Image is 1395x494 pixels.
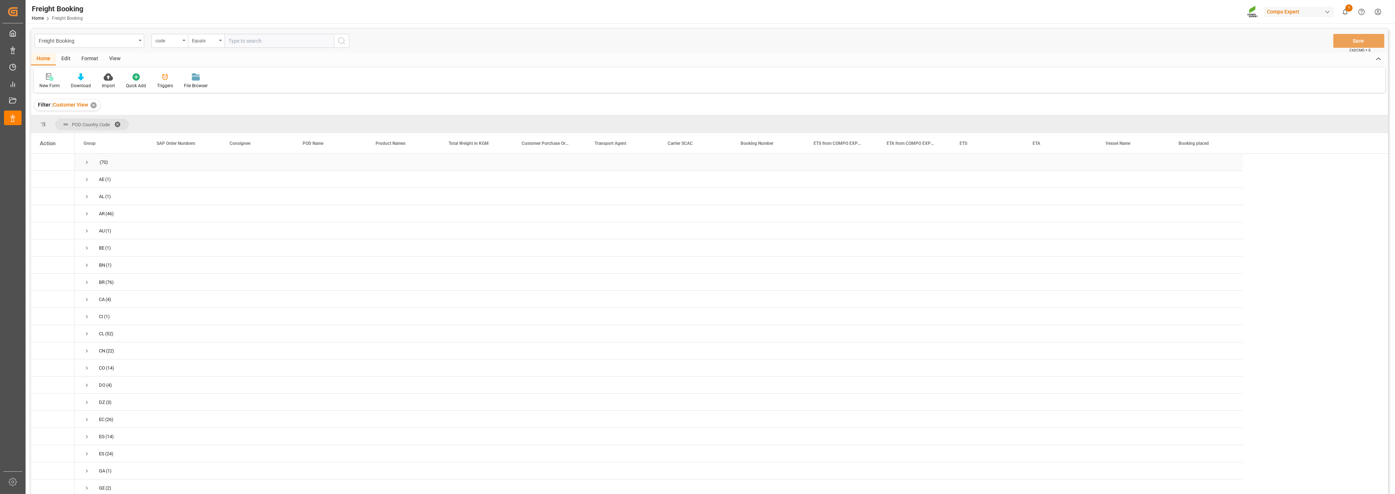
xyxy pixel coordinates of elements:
a: Home [32,16,44,21]
button: Save [1333,34,1384,48]
div: Press SPACE to select this row. [75,462,1243,479]
span: Customer Purchase Order Numbers [522,141,570,146]
span: (1) [106,463,112,479]
div: BR [99,274,105,291]
div: Press SPACE to select this row. [31,274,75,291]
span: (22) [106,343,114,359]
span: (24) [105,445,114,462]
span: ETA from COMPO EXPERT [887,141,935,146]
div: Press SPACE to select this row. [75,154,1243,171]
div: Press SPACE to select this row. [75,377,1243,394]
div: Press SPACE to select this row. [31,359,75,377]
div: Press SPACE to select this row. [31,222,75,239]
div: File Browser [184,82,208,89]
div: Press SPACE to select this row. [31,291,75,308]
span: Consignee [230,141,250,146]
div: Triggers [157,82,173,89]
div: Press SPACE to select this row. [31,428,75,445]
div: Press SPACE to select this row. [31,239,75,256]
div: Press SPACE to select this row. [75,342,1243,359]
div: Freight Booking [39,36,136,45]
div: Press SPACE to select this row. [75,205,1243,222]
div: Press SPACE to select this row. [31,256,75,274]
div: EG [99,428,105,445]
div: EC [99,411,104,428]
div: View [104,53,126,65]
div: CN [99,343,105,359]
div: BN [99,257,105,274]
div: Press SPACE to select this row. [31,411,75,428]
div: Press SPACE to select this row. [75,188,1243,205]
span: (4) [105,291,111,308]
div: Press SPACE to select this row. [31,188,75,205]
div: CI [99,308,103,325]
div: DZ [99,394,105,411]
div: Edit [56,53,76,65]
div: Press SPACE to select this row. [75,274,1243,291]
span: (70) [100,154,108,171]
div: Press SPACE to select this row. [31,325,75,342]
div: Press SPACE to select this row. [75,411,1243,428]
img: Screenshot%202023-09-29%20at%2010.02.21.png_1712312052.png [1247,5,1259,18]
div: Press SPACE to select this row. [75,325,1243,342]
button: show 1 new notifications [1337,4,1353,20]
span: Filter : [38,102,53,108]
span: Booking Number [741,141,773,146]
span: (26) [105,411,114,428]
span: (46) [105,205,114,222]
div: Press SPACE to select this row. [31,171,75,188]
span: Vessel Name [1106,141,1130,146]
div: ES [99,445,104,462]
div: Equals [192,36,217,44]
div: Press SPACE to select this row. [31,154,75,171]
div: Press SPACE to select this row. [75,428,1243,445]
div: Download [71,82,91,89]
div: Press SPACE to select this row. [31,394,75,411]
button: Compo Expert [1264,5,1337,19]
button: open menu [35,34,144,48]
span: Group [84,141,96,146]
span: 1 [1345,4,1353,12]
div: New Form [39,82,60,89]
span: Product Names [376,141,406,146]
span: (1) [105,223,111,239]
div: Quick Add [126,82,146,89]
span: Customer View [53,102,88,108]
div: Compo Expert [1264,7,1334,17]
button: open menu [188,34,224,48]
div: Press SPACE to select this row. [75,308,1243,325]
div: Press SPACE to select this row. [31,445,75,462]
span: ETS [960,141,967,146]
span: ETS from COMPO EXPERT [814,141,862,146]
button: Help Center [1353,4,1370,20]
span: (1) [104,308,110,325]
span: (4) [106,377,112,394]
div: Freight Booking [32,3,83,14]
div: Home [31,53,56,65]
span: (1) [105,188,111,205]
div: Press SPACE to select this row. [31,205,75,222]
div: Press SPACE to select this row. [31,462,75,479]
div: CO [99,360,105,377]
div: AE [99,171,104,188]
span: Ctrl/CMD + S [1349,47,1371,53]
input: Type to search [224,34,334,48]
div: GA [99,463,105,479]
button: search button [334,34,349,48]
div: Press SPACE to select this row. [75,171,1243,188]
span: (1) [105,240,111,256]
span: (3) [106,394,112,411]
button: open menu [151,34,188,48]
span: SAP Order Numbers [157,141,195,146]
span: (76) [105,274,114,291]
div: Press SPACE to select this row. [31,308,75,325]
div: Press SPACE to select this row. [75,239,1243,256]
div: AR [99,205,105,222]
span: POD Country Code [72,122,110,127]
div: ✕ [91,102,97,108]
div: Press SPACE to select this row. [75,291,1243,308]
div: Press SPACE to select this row. [31,377,75,394]
div: Press SPACE to select this row. [75,394,1243,411]
span: Transport Agent [595,141,626,146]
div: CL [99,325,104,342]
